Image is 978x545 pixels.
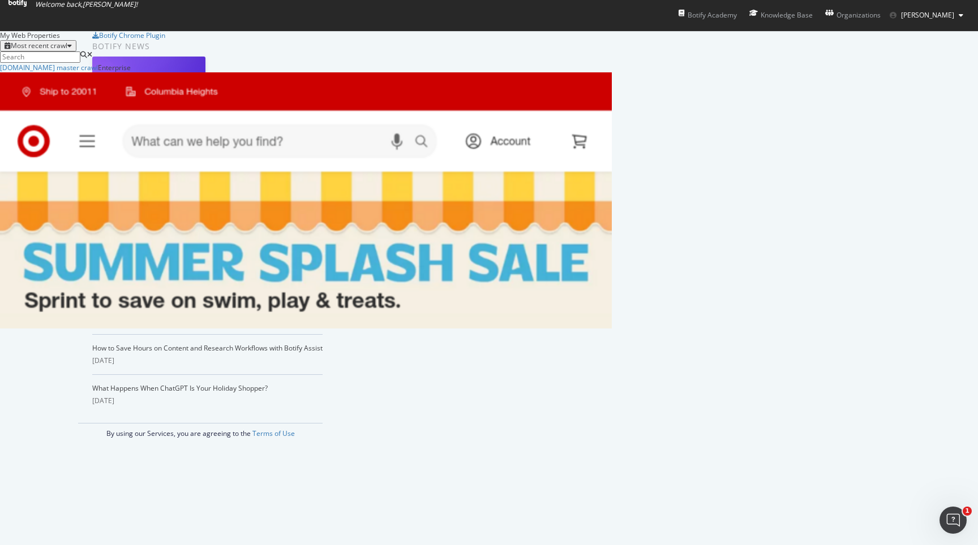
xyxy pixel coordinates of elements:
div: Botify news [92,40,323,53]
div: [DATE] [92,396,323,406]
div: Enterprise [98,63,131,72]
div: Organizations [825,10,881,21]
a: What Happens When ChatGPT Is Your Holiday Shopper? [92,383,268,393]
div: Most recent crawl [11,42,67,50]
img: Why You Need an AI Bot Governance Plan (and How to Build One) [92,57,205,133]
span: 1 [963,507,972,516]
div: By using our Services, you are agreeing to the [78,423,323,438]
span: Nilamadhaba Mohapatra [901,10,954,20]
button: [PERSON_NAME] [881,6,972,24]
div: Knowledge Base [749,10,813,21]
div: Botify Academy [679,10,737,21]
div: Botify Chrome Plugin [99,31,165,40]
a: How to Save Hours on Content and Research Workflows with Botify Assist [92,343,323,353]
div: [DATE] [92,356,323,366]
a: Terms of Use [252,429,295,438]
iframe: Intercom live chat [940,507,967,534]
a: Botify Chrome Plugin [92,31,165,40]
